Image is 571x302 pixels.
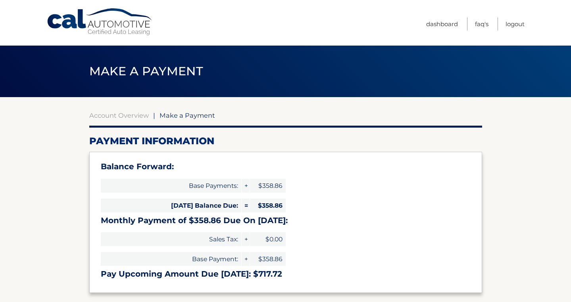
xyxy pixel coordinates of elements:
span: $358.86 [250,179,286,193]
a: Cal Automotive [46,8,154,36]
span: $0.00 [250,232,286,246]
h2: Payment Information [89,135,482,147]
span: + [242,232,250,246]
span: [DATE] Balance Due: [101,199,241,212]
a: Account Overview [89,111,149,119]
a: FAQ's [475,17,488,31]
h3: Monthly Payment of $358.86 Due On [DATE]: [101,216,471,226]
span: + [242,252,250,266]
h3: Balance Forward: [101,162,471,172]
span: $358.86 [250,252,286,266]
span: Base Payments: [101,179,241,193]
span: = [242,199,250,212]
a: Dashboard [426,17,458,31]
span: + [242,179,250,193]
h3: Pay Upcoming Amount Due [DATE]: $717.72 [101,269,471,279]
span: Sales Tax: [101,232,241,246]
span: Make a Payment [89,64,203,78]
span: $358.86 [250,199,286,212]
a: Logout [506,17,525,31]
span: Base Payment: [101,252,241,266]
span: Make a Payment [160,111,215,119]
span: | [153,111,155,119]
